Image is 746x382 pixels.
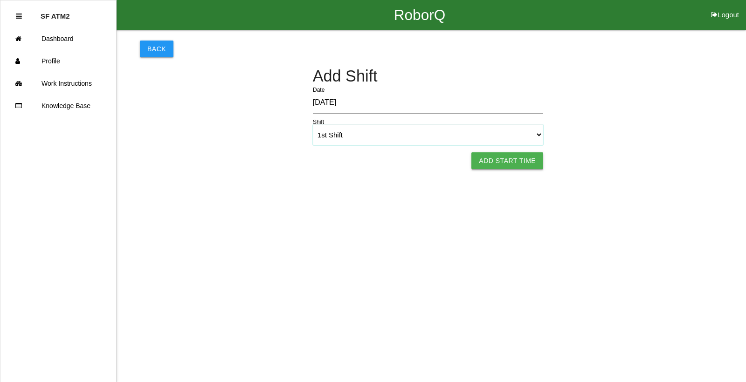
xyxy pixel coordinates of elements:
a: Profile [0,50,116,72]
a: Work Instructions [0,72,116,95]
a: Knowledge Base [0,95,116,117]
h4: Add Shift [313,68,543,85]
p: SF ATM2 [41,5,70,20]
button: Add Start Time [471,152,543,169]
a: Dashboard [0,27,116,50]
label: Shift [313,118,324,126]
button: Back [140,41,173,57]
label: Date [313,86,325,94]
div: Close [16,5,22,27]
